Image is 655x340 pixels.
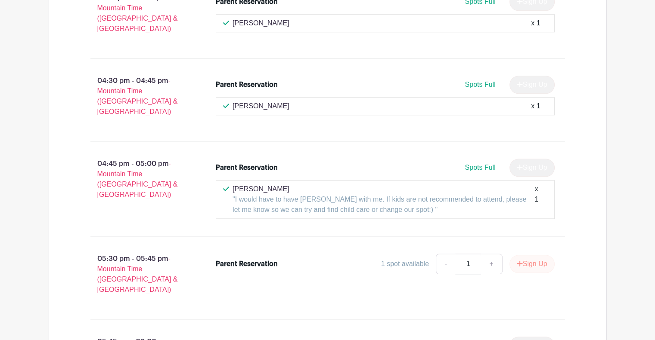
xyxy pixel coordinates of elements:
a: + [481,254,502,274]
span: - Mountain Time ([GEOGRAPHIC_DATA] & [GEOGRAPHIC_DATA]) [97,160,178,198]
div: Parent Reservation [216,259,278,269]
p: 05:30 pm - 05:45 pm [77,250,202,298]
p: [PERSON_NAME] [233,184,535,194]
p: 04:45 pm - 05:00 pm [77,155,202,203]
div: x 1 [535,184,540,215]
button: Sign Up [509,255,555,273]
div: Parent Reservation [216,162,278,173]
a: - [436,254,456,274]
div: 1 spot available [381,259,429,269]
span: Spots Full [465,81,495,88]
span: - Mountain Time ([GEOGRAPHIC_DATA] & [GEOGRAPHIC_DATA]) [97,255,178,293]
span: Spots Full [465,164,495,171]
p: [PERSON_NAME] [233,101,289,111]
span: - Mountain Time ([GEOGRAPHIC_DATA] & [GEOGRAPHIC_DATA]) [97,77,178,115]
div: Parent Reservation [216,80,278,90]
p: 04:30 pm - 04:45 pm [77,72,202,120]
div: x 1 [531,101,540,111]
div: x 1 [531,18,540,28]
p: [PERSON_NAME] [233,18,289,28]
p: "I would have to have [PERSON_NAME] with me. If kids are not recommended to attend, please let me... [233,194,535,215]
